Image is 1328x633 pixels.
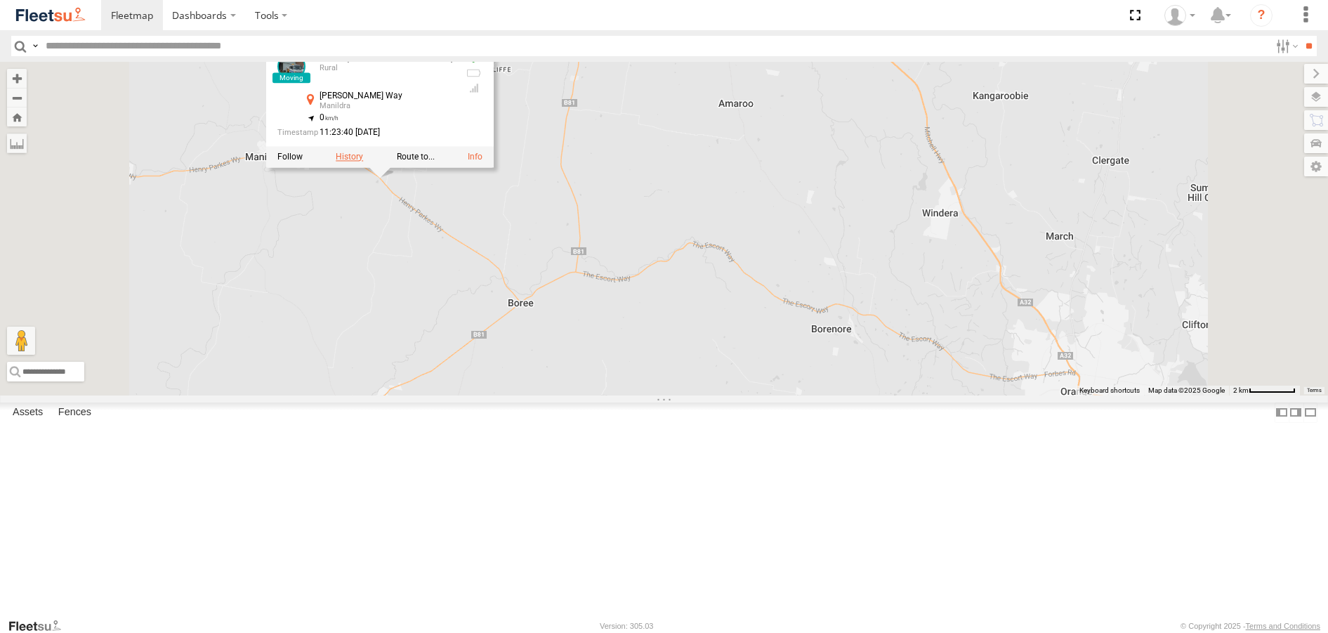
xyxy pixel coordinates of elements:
div: Last Event GSM Signal Strength [465,83,482,94]
label: View Asset History [336,152,363,162]
div: Manildra [319,103,454,111]
label: Dock Summary Table to the Right [1289,403,1303,423]
a: Terms [1307,387,1322,393]
div: No battery health information received from this device. [465,68,482,79]
i: ? [1250,4,1273,27]
label: Fences [51,403,98,423]
a: View Asset Details [467,152,482,162]
div: Rural [319,65,454,73]
button: Zoom out [7,88,27,107]
a: Terms and Conditions [1246,622,1320,630]
span: 0 [319,113,338,123]
span: Map data ©2025 Google [1148,386,1225,394]
button: Map scale: 2 km per 63 pixels [1229,386,1300,396]
label: Route To Location [396,152,434,162]
label: Map Settings [1304,157,1328,176]
label: Dock Summary Table to the Left [1275,403,1289,423]
label: Search Query [29,36,41,56]
div: Version: 305.03 [600,622,653,630]
img: fleetsu-logo-horizontal.svg [14,6,87,25]
div: Date/time of location update [277,129,454,138]
label: Assets [6,403,50,423]
button: Keyboard shortcuts [1079,386,1140,396]
button: Zoom in [7,69,27,88]
div: Darren Small [1159,5,1200,26]
a: Visit our Website [8,619,72,633]
div: © Copyright 2025 - [1181,622,1320,630]
div: [PERSON_NAME] Way [319,92,454,101]
label: Measure [7,133,27,153]
span: 2 km [1233,386,1249,394]
label: Hide Summary Table [1303,403,1317,423]
label: Realtime tracking of Asset [277,152,302,162]
button: Zoom Home [7,107,27,126]
button: Drag Pegman onto the map to open Street View [7,327,35,355]
label: Search Filter Options [1270,36,1301,56]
